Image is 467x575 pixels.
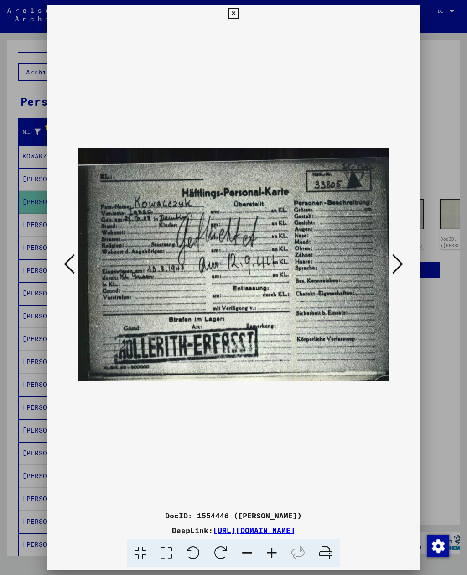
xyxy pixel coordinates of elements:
[78,23,389,506] img: 001.jpg
[213,526,295,535] a: [URL][DOMAIN_NAME]
[427,535,449,557] img: Zustimmung ändern
[427,535,449,557] div: Zustimmung ändern
[47,525,420,536] div: DeepLink:
[47,510,420,521] div: DocID: 1554446 ([PERSON_NAME])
